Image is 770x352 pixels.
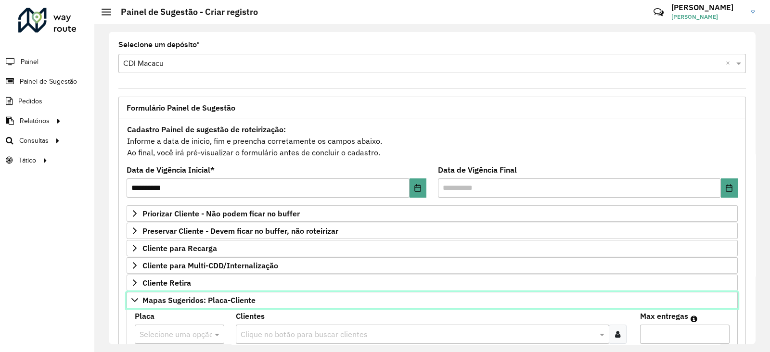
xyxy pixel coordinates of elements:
label: Placa [135,310,154,322]
strong: Cadastro Painel de sugestão de roteirização: [127,125,286,134]
span: Cliente para Recarga [142,244,217,252]
span: Priorizar Cliente - Não podem ficar no buffer [142,210,300,217]
span: Cliente para Multi-CDD/Internalização [142,262,278,269]
a: Contato Rápido [648,2,669,23]
span: Formulário Painel de Sugestão [127,104,235,112]
label: Selecione um depósito [118,39,200,50]
span: Painel de Sugestão [20,76,77,87]
span: [PERSON_NAME] [671,13,744,21]
span: Preservar Cliente - Devem ficar no buffer, não roteirizar [142,227,338,235]
h2: Painel de Sugestão - Criar registro [111,7,258,17]
a: Preservar Cliente - Devem ficar no buffer, não roteirizar [127,223,738,239]
label: Data de Vigência Inicial [127,164,215,176]
span: Painel [21,57,38,67]
label: Max entregas [640,310,688,322]
a: Cliente Retira [127,275,738,291]
button: Choose Date [721,178,738,198]
span: Tático [18,155,36,165]
label: Data de Vigência Final [438,164,517,176]
span: Clear all [726,58,734,69]
a: Priorizar Cliente - Não podem ficar no buffer [127,205,738,222]
a: Mapas Sugeridos: Placa-Cliente [127,292,738,308]
button: Choose Date [410,178,426,198]
span: Relatórios [20,116,50,126]
a: Cliente para Multi-CDD/Internalização [127,257,738,274]
span: Mapas Sugeridos: Placa-Cliente [142,296,256,304]
h3: [PERSON_NAME] [671,3,744,12]
span: Consultas [19,136,49,146]
span: Pedidos [18,96,42,106]
span: Cliente Retira [142,279,191,287]
em: Máximo de clientes que serão colocados na mesma rota com os clientes informados [691,315,697,323]
div: Informe a data de inicio, fim e preencha corretamente os campos abaixo. Ao final, você irá pré-vi... [127,123,738,159]
a: Cliente para Recarga [127,240,738,256]
label: Clientes [236,310,265,322]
